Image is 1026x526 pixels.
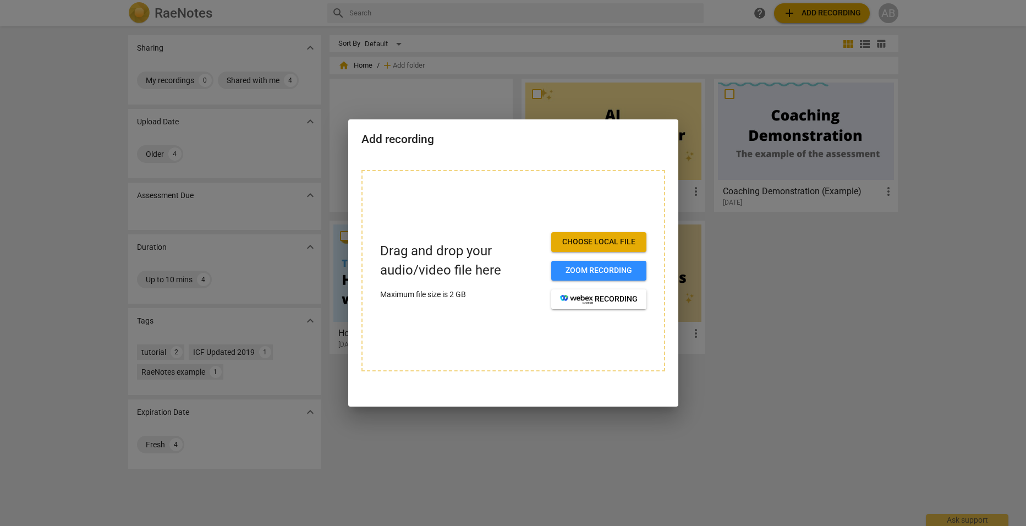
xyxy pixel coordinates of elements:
[560,294,638,305] span: recording
[560,237,638,248] span: Choose local file
[551,289,646,309] button: recording
[361,133,665,146] h2: Add recording
[380,289,542,300] p: Maximum file size is 2 GB
[560,265,638,276] span: Zoom recording
[551,261,646,281] button: Zoom recording
[551,232,646,252] button: Choose local file
[380,242,542,280] p: Drag and drop your audio/video file here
